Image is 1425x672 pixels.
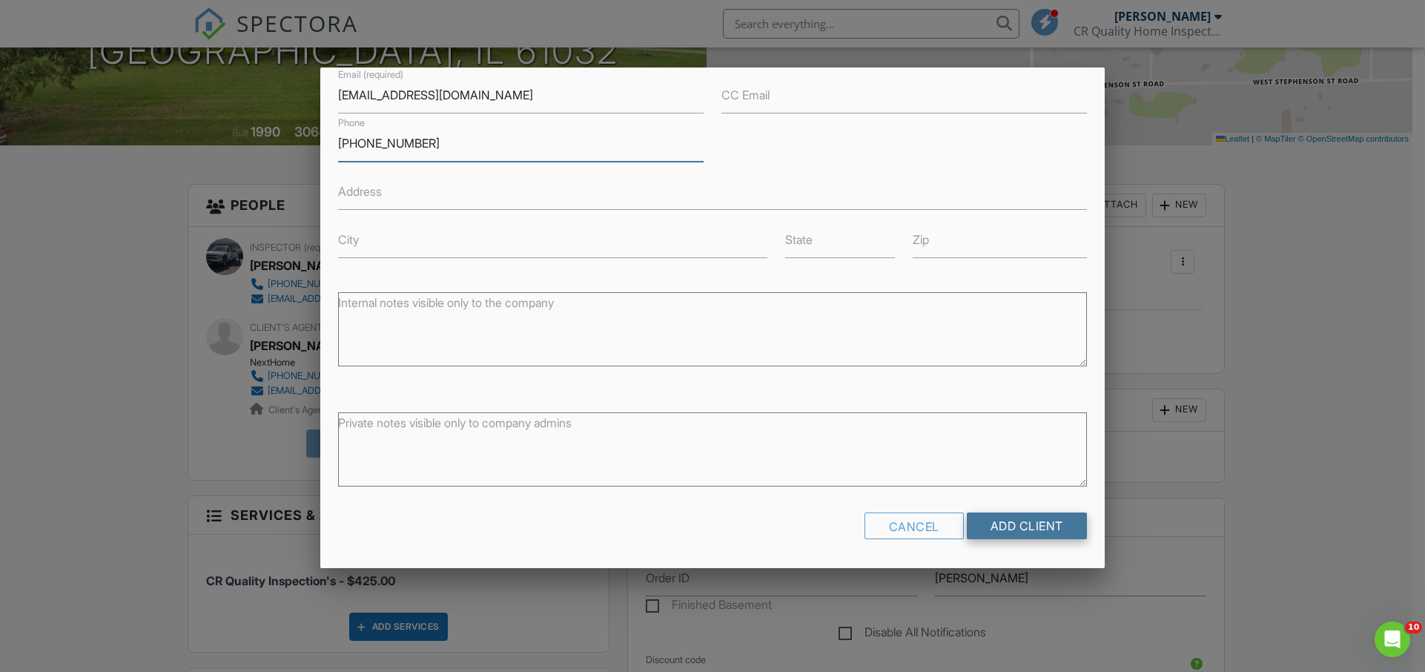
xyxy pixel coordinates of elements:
[913,231,929,248] label: Zip
[967,513,1087,539] input: Add Client
[1375,622,1410,657] iframe: Intercom live chat
[1405,622,1422,633] span: 10
[785,231,813,248] label: State
[338,183,382,200] label: Address
[721,87,770,103] label: CC Email
[338,294,554,311] label: Internal notes visible only to the company
[338,68,403,82] label: Email (required)
[338,116,365,130] label: Phone
[864,513,964,539] div: Cancel
[338,231,359,248] label: City
[338,415,572,431] label: Private notes visible only to company admins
